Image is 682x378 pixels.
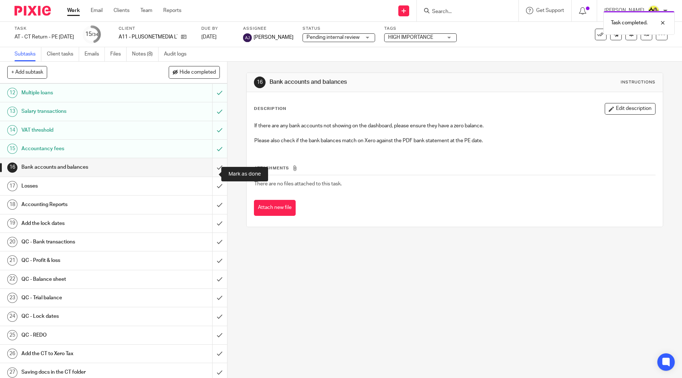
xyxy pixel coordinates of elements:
span: Pending internal review [307,35,360,40]
div: AT - CT Return - PE [DATE] [15,33,74,41]
button: Hide completed [169,66,220,78]
button: + Add subtask [7,66,47,78]
button: Attach new file [254,200,296,216]
a: Team [140,7,152,14]
div: 14 [7,125,17,135]
a: Client tasks [47,47,79,61]
p: If there are any bank accounts not showing on the dashboard, please ensure they have a zero balance. [254,122,655,130]
label: Status [303,26,375,32]
a: Reports [163,7,181,14]
h1: QC - REDO [21,330,144,341]
a: Files [110,47,127,61]
h1: Salary transactions [21,106,144,117]
div: 21 [7,255,17,266]
button: Edit description [605,103,656,115]
img: svg%3E [243,33,252,42]
div: 20 [7,237,17,247]
div: 24 [7,312,17,322]
h1: QC - Trial balance [21,292,144,303]
span: HIGH IMPORTANCE [388,35,433,40]
span: Hide completed [180,70,216,75]
a: Notes (8) [132,47,159,61]
div: 25 [7,330,17,340]
div: 27 [7,367,17,378]
p: Task completed. [611,19,648,26]
a: Clients [114,7,130,14]
label: Assignee [243,26,293,32]
h1: QC - Bank transactions [21,237,144,247]
h1: Bank accounts and balances [21,162,144,173]
h1: Add the CT to Xero Tax [21,348,144,359]
a: Emails [85,47,105,61]
img: Bobo-Starbridge%201.jpg [648,5,660,17]
div: 15 [85,30,98,38]
div: 19 [7,218,17,229]
div: Instructions [621,79,656,85]
div: 17 [7,181,17,191]
small: /34 [92,33,98,37]
a: Work [67,7,80,14]
div: 16 [7,163,17,173]
span: [PERSON_NAME] [254,34,293,41]
div: 16 [254,77,266,88]
p: Please also check if the bank balances match on Xero against the PDF bank statement at the PE date. [254,137,655,144]
div: 12 [7,88,17,98]
h1: Saving docs in the CT folder [21,367,144,378]
a: Subtasks [15,47,41,61]
h1: Add the lock dates [21,218,144,229]
span: Attachments [254,166,289,170]
label: Task [15,26,74,32]
h1: QC - Balance sheet [21,274,144,285]
label: Due by [201,26,234,32]
span: There are no files attached to this task. [254,181,342,186]
label: Client [119,26,192,32]
div: 22 [7,274,17,284]
h1: Bank accounts and balances [270,78,470,86]
div: 26 [7,349,17,359]
div: 23 [7,293,17,303]
a: Email [91,7,103,14]
div: AT - CT Return - PE 31-01-2025 [15,33,74,41]
h1: QC - Profit & loss [21,255,144,266]
span: [DATE] [201,34,217,40]
div: 15 [7,144,17,154]
p: A11 - PLUSONETMEDIA LTD [119,33,177,41]
h1: Losses [21,181,144,192]
h1: Accounting Reports [21,199,144,210]
div: 18 [7,200,17,210]
div: 13 [7,107,17,117]
h1: Accountancy fees [21,143,144,154]
img: Pixie [15,6,51,16]
h1: QC - Lock dates [21,311,144,322]
h1: Multiple loans [21,87,144,98]
p: Description [254,106,286,112]
a: Audit logs [164,47,192,61]
h1: VAT threshold [21,125,144,136]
